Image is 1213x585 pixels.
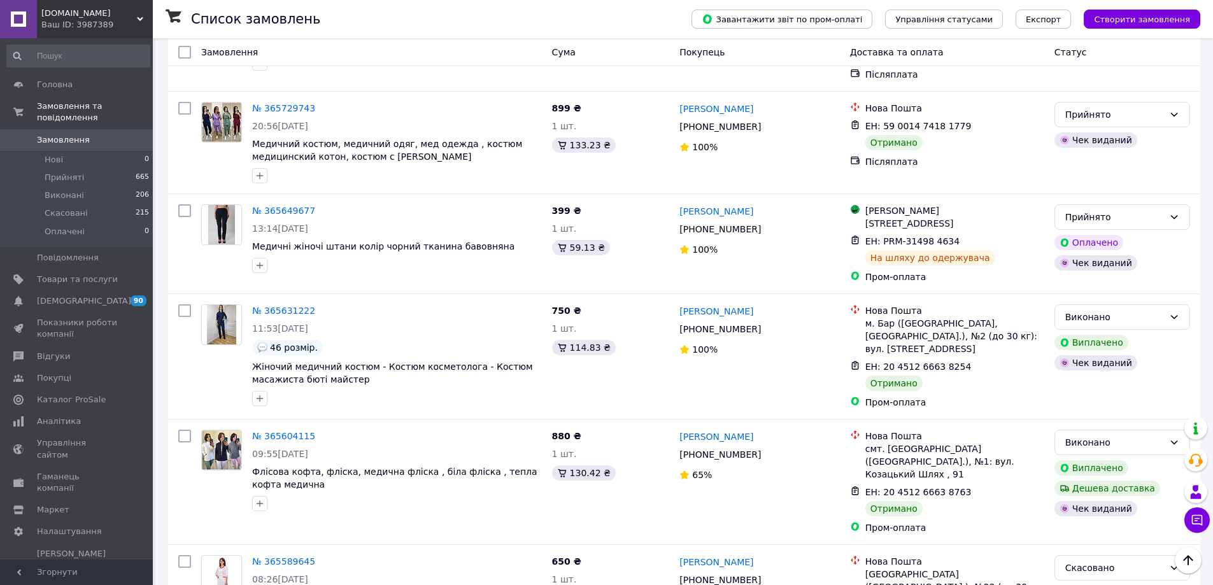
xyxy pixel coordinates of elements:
div: [STREET_ADDRESS] [865,217,1044,230]
span: [DEMOGRAPHIC_DATA] [37,295,131,307]
span: Покупці [37,372,71,384]
span: 399 ₴ [552,206,581,216]
img: Фото товару [208,205,235,244]
span: 665 [136,172,149,183]
span: 899 ₴ [552,103,581,113]
div: Пром-оплата [865,396,1044,409]
span: Головна [37,79,73,90]
a: Фото товару [201,102,242,143]
div: Виплачено [1054,335,1128,350]
a: [PERSON_NAME] [679,205,753,218]
a: № 365604115 [252,431,315,441]
span: ЕН: 20 4512 6663 8763 [865,487,972,497]
div: Післяплата [865,155,1044,168]
img: Фото товару [202,102,241,142]
span: 650 ₴ [552,556,581,567]
div: Прийнято [1065,108,1164,122]
span: Доставка та оплата [850,47,944,57]
span: 750 ₴ [552,306,581,316]
span: 90 [131,295,146,306]
span: Скасовані [45,208,88,219]
img: Фото товару [207,305,237,344]
span: Налаштування [37,526,102,537]
span: Замовлення [201,47,258,57]
div: Виплачено [1054,460,1128,476]
div: 133.23 ₴ [552,137,616,153]
span: [PERSON_NAME] та рахунки [37,548,118,583]
span: Показники роботи компанії [37,317,118,340]
span: 0 [145,226,149,237]
span: 46 розмір. [270,342,318,353]
a: Флісова кофта, фліска, медична фліска , біла фліска , тепла кофта медична [252,467,537,490]
div: Нова Пошта [865,102,1044,115]
span: 11:53[DATE] [252,323,308,334]
a: Медичний костюм, медичний одяг, мед одежда , костюм медицинский котон, костюм с [PERSON_NAME] [252,139,522,162]
span: ЕН: 20 4512 6663 8254 [865,362,972,372]
button: Завантажити звіт по пром-оплаті [692,10,872,29]
span: 13:14[DATE] [252,223,308,234]
a: № 365649677 [252,206,315,216]
span: Повідомлення [37,252,99,264]
div: [PHONE_NUMBER] [677,118,763,136]
input: Пошук [6,45,150,67]
a: [PERSON_NAME] [679,430,753,443]
div: смт. [GEOGRAPHIC_DATA] ([GEOGRAPHIC_DATA].), №1: вул. Козацький Шлях , 91 [865,442,1044,481]
span: 1 шт. [552,223,577,234]
div: Нова Пошта [865,555,1044,568]
span: 1 шт. [552,121,577,131]
a: [PERSON_NAME] [679,305,753,318]
h1: Список замовлень [191,11,320,27]
span: Виконані [45,190,84,201]
span: 1 шт. [552,574,577,584]
span: Мedic.moda [41,8,137,19]
button: Чат з покупцем [1184,507,1210,533]
span: Оплачені [45,226,85,237]
div: Пром-оплата [865,521,1044,534]
div: [PERSON_NAME] [865,204,1044,217]
span: Управління сайтом [37,437,118,460]
div: Прийнято [1065,210,1164,224]
span: 1 шт. [552,323,577,334]
a: Фото товару [201,204,242,245]
div: 59.13 ₴ [552,240,610,255]
div: Ваш ID: 3987389 [41,19,153,31]
button: Наверх [1175,547,1202,574]
a: Медичні жіночі штани колір чорний тканина бавовняна [252,241,514,251]
span: Аналітика [37,416,81,427]
span: 100% [692,142,718,152]
a: № 365589645 [252,556,315,567]
span: Відгуки [37,351,70,362]
span: ЕН: PRM-31498 4634 [865,236,960,246]
span: Cума [552,47,576,57]
button: Експорт [1016,10,1072,29]
div: Отримано [865,135,923,150]
span: 880 ₴ [552,431,581,441]
a: № 365631222 [252,306,315,316]
span: Прийняті [45,172,84,183]
a: № 365729743 [252,103,315,113]
img: Фото товару [202,430,241,470]
span: Покупець [679,47,725,57]
span: Статус [1054,47,1087,57]
div: Скасовано [1065,561,1164,575]
span: 08:26[DATE] [252,574,308,584]
a: Фото товару [201,304,242,345]
button: Створити замовлення [1084,10,1200,29]
span: 100% [692,344,718,355]
span: Експорт [1026,15,1061,24]
span: 206 [136,190,149,201]
a: Створити замовлення [1071,13,1200,24]
span: Гаманець компанії [37,471,118,494]
div: Виконано [1065,310,1164,324]
span: Маркет [37,504,69,516]
div: Чек виданий [1054,132,1137,148]
a: [PERSON_NAME] [679,556,753,568]
span: Завантажити звіт по пром-оплаті [702,13,862,25]
span: 65% [692,470,712,480]
div: Післяплата [865,68,1044,81]
div: На шляху до одержувача [865,250,995,265]
span: Нові [45,154,63,166]
div: 130.42 ₴ [552,465,616,481]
